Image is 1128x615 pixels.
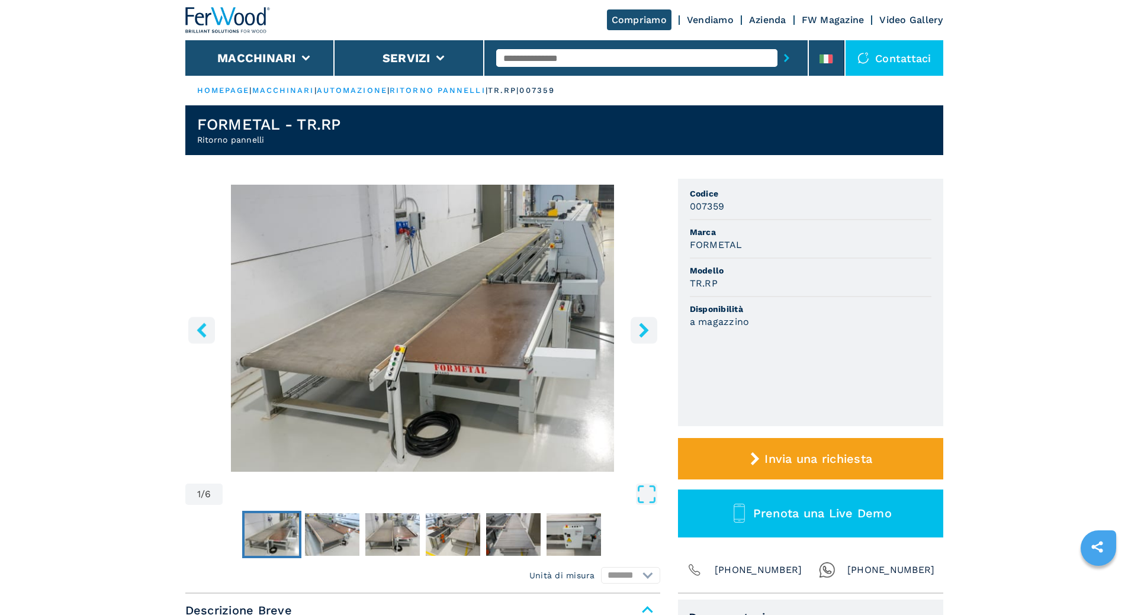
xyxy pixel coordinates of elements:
[690,303,931,315] span: Disponibilità
[847,562,935,578] span: [PHONE_NUMBER]
[486,86,488,95] span: |
[201,490,205,499] span: /
[819,562,835,578] img: Whatsapp
[314,86,317,95] span: |
[529,569,595,581] em: Unità di misura
[547,513,601,556] img: cb76a8d970624d6f3f18b025d22f4905
[217,51,296,65] button: Macchinari
[690,188,931,199] span: Codice
[777,44,796,72] button: submit-button
[631,317,657,343] button: right-button
[387,86,390,95] span: |
[686,562,703,578] img: Phone
[226,484,657,505] button: Open Fullscreen
[690,226,931,238] span: Marca
[846,40,943,76] div: Contattaci
[879,14,943,25] a: Video Gallery
[363,511,422,558] button: Go to Slide 3
[607,9,671,30] a: Compriamo
[305,513,359,556] img: 108a29292f19369415533433d5e2dfcc
[390,86,486,95] a: ritorno pannelli
[690,276,718,290] h3: TR.RP
[252,86,314,95] a: macchinari
[188,317,215,343] button: left-button
[764,452,872,466] span: Invia una richiesta
[197,115,341,134] h1: FORMETAL - TR.RP
[242,511,301,558] button: Go to Slide 1
[678,438,943,479] button: Invia una richiesta
[383,51,430,65] button: Servizi
[185,185,660,472] img: Ritorno pannelli FORMETAL TR.RP
[486,513,541,556] img: ed32fae3c1e4b929340e3d4ef4a62f29
[484,511,543,558] button: Go to Slide 5
[802,14,865,25] a: FW Magazine
[185,7,271,33] img: Ferwood
[690,265,931,276] span: Modello
[690,238,743,252] h3: FORMETAL
[678,490,943,537] button: Prenota una Live Demo
[488,85,520,96] p: tr.rp |
[249,86,252,95] span: |
[1082,532,1112,562] a: sharethis
[690,315,750,329] h3: a magazzino
[197,86,250,95] a: HOMEPAGE
[423,511,483,558] button: Go to Slide 4
[365,513,420,556] img: 515406c81e8974921e297d161ed4abc1
[197,490,201,499] span: 1
[687,14,734,25] a: Vendiamo
[317,86,387,95] a: automazione
[857,52,869,64] img: Contattaci
[245,513,299,556] img: cb97ee6f9dfb6f6b08bf764930d9d44c
[185,185,660,472] div: Go to Slide 1
[715,562,802,578] span: [PHONE_NUMBER]
[205,490,211,499] span: 6
[753,506,892,520] span: Prenota una Live Demo
[426,513,480,556] img: 8f310a494f28866ff47bf9119d2cb408
[197,134,341,146] h2: Ritorno pannelli
[690,199,725,213] h3: 007359
[544,511,603,558] button: Go to Slide 6
[749,14,786,25] a: Azienda
[185,511,660,558] nav: Thumbnail Navigation
[519,85,555,96] p: 007359
[303,511,362,558] button: Go to Slide 2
